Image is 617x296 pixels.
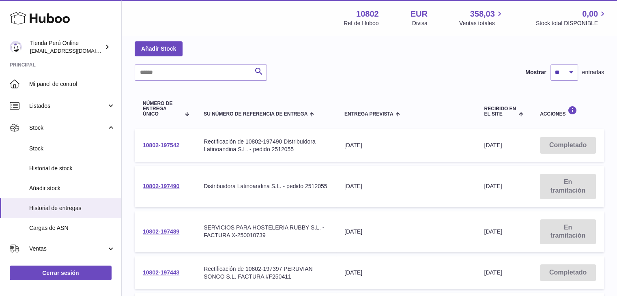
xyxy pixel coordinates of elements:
span: Ventas totales [459,19,504,27]
div: Tienda Perú Online [30,39,103,55]
a: 10802-197490 [143,183,179,189]
span: Mi panel de control [29,80,115,88]
span: entradas [582,69,604,76]
span: Stock total DISPONIBLE [536,19,607,27]
div: [DATE] [344,269,468,277]
span: Número de entrega único [143,101,181,117]
a: 0,00 Stock total DISPONIBLE [536,9,607,27]
span: 358,03 [470,9,495,19]
div: Divisa [412,19,428,27]
a: 10802-197443 [143,269,179,276]
a: Cerrar sesión [10,266,112,280]
div: Rectificación de 10802-197397 PERUVIAN SONCO S.L. FACTURA #F250411 [204,265,328,281]
a: 10802-197542 [143,142,179,148]
span: [EMAIL_ADDRESS][DOMAIN_NAME] [30,47,119,54]
a: 358,03 Ventas totales [459,9,504,27]
div: Rectificación de 10802-197490 Distribuidora Latinoandina S.L. - pedido 2512055 [204,138,328,153]
span: [DATE] [484,269,502,276]
span: Recibido en el site [484,106,516,117]
span: [DATE] [484,228,502,235]
span: Historial de stock [29,165,115,172]
div: Ref de Huboo [344,19,378,27]
div: [DATE] [344,182,468,190]
a: 10802-197489 [143,228,179,235]
span: 0,00 [582,9,598,19]
span: Añadir stock [29,184,115,192]
span: Su número de referencia de entrega [204,112,307,117]
div: Acciones [540,106,596,117]
a: Añadir Stock [135,41,183,56]
div: [DATE] [344,142,468,149]
div: Distribuidora Latinoandina S.L. - pedido 2512055 [204,182,328,190]
span: Ventas [29,245,107,253]
span: Stock [29,145,115,152]
span: Listados [29,102,107,110]
div: [DATE] [344,228,468,236]
span: Historial de entregas [29,204,115,212]
span: Cargas de ASN [29,224,115,232]
div: SERVICIOS PARA HOSTELERIA RUBBY S.L. - FACTURA X-250010739 [204,224,328,239]
span: Entrega prevista [344,112,393,117]
strong: 10802 [356,9,379,19]
label: Mostrar [525,69,546,76]
span: Stock [29,124,107,132]
img: contacto@tiendaperuonline.com [10,41,22,53]
span: [DATE] [484,142,502,148]
span: [DATE] [484,183,502,189]
strong: EUR [411,9,428,19]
